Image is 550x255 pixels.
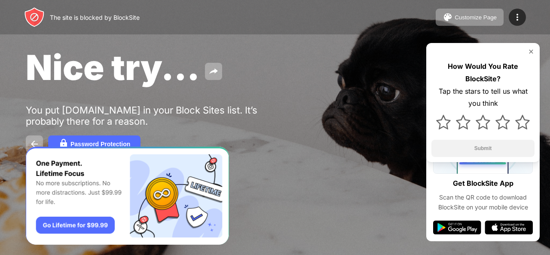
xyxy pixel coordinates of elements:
[476,115,490,129] img: star.svg
[433,221,481,234] img: google-play.svg
[50,14,140,21] div: The site is blocked by BlockSite
[431,140,535,157] button: Submit
[436,115,451,129] img: star.svg
[433,193,533,212] div: Scan the QR code to download BlockSite on your mobile device
[495,115,510,129] img: star.svg
[26,46,200,88] span: Nice try...
[70,141,130,147] div: Password Protection
[515,115,530,129] img: star.svg
[512,12,522,22] img: menu-icon.svg
[26,147,229,245] iframe: Banner
[485,221,533,234] img: app-store.svg
[24,7,45,28] img: header-logo.svg
[58,139,69,149] img: password.svg
[528,48,535,55] img: rate-us-close.svg
[26,104,291,127] div: You put [DOMAIN_NAME] in your Block Sites list. It’s probably there for a reason.
[431,60,535,85] div: How Would You Rate BlockSite?
[208,66,219,77] img: share.svg
[456,115,471,129] img: star.svg
[431,85,535,110] div: Tap the stars to tell us what you think
[48,135,141,153] button: Password Protection
[443,12,453,22] img: pallet.svg
[29,139,40,149] img: back.svg
[455,14,497,21] div: Customize Page
[436,9,504,26] button: Customize Page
